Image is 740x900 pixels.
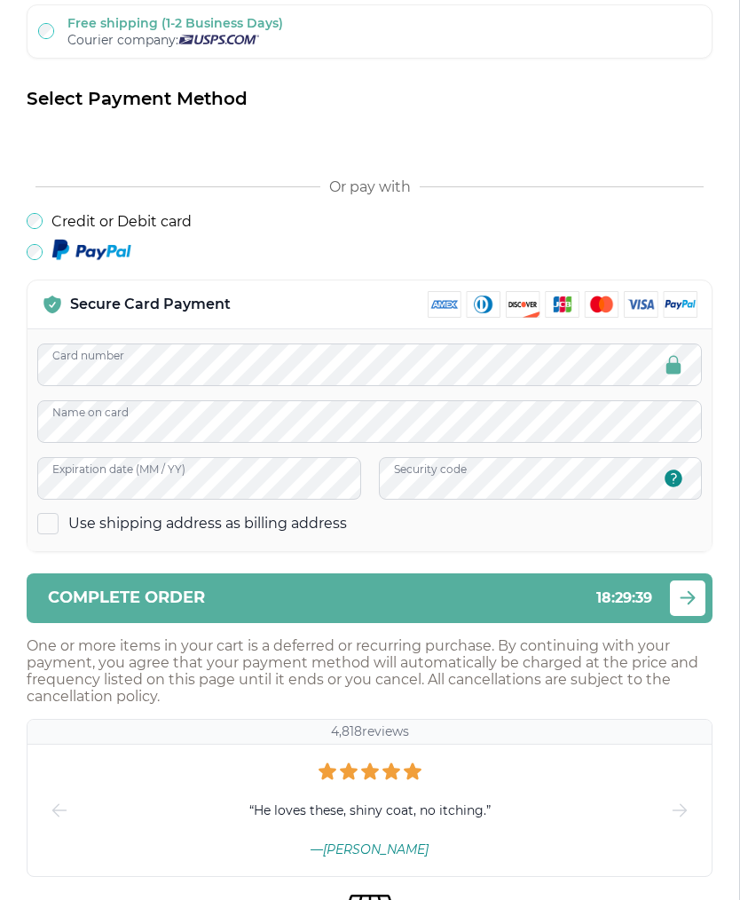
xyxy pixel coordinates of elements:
[67,15,283,31] label: Free shipping (1-2 Business Days)
[27,87,712,111] h2: Select Payment Method
[178,35,259,44] img: Usps courier company
[596,589,652,606] span: 18 : 29 : 39
[27,637,712,705] p: One or more items in your cart is a deferred or recurring purchase. By continuing with your payme...
[329,178,411,195] span: Or pay with
[311,841,429,857] span: — [PERSON_NAME]
[249,801,491,820] span: “ He loves these, shiny coat, no itching. ”
[669,745,690,876] button: next-slide
[51,213,192,230] label: Credit or Debit card
[70,295,231,314] p: Secure Card Payment
[68,514,347,533] label: Use shipping address as billing address
[49,745,70,876] button: prev-slide
[27,573,712,623] button: Complete order18:29:39
[67,32,178,48] span: Courier company:
[331,723,409,740] p: 4,818 reviews
[51,239,131,262] img: Paypal
[428,291,697,318] img: payment methods
[48,589,205,606] span: Complete order
[27,125,712,161] iframe: Secure payment button frame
